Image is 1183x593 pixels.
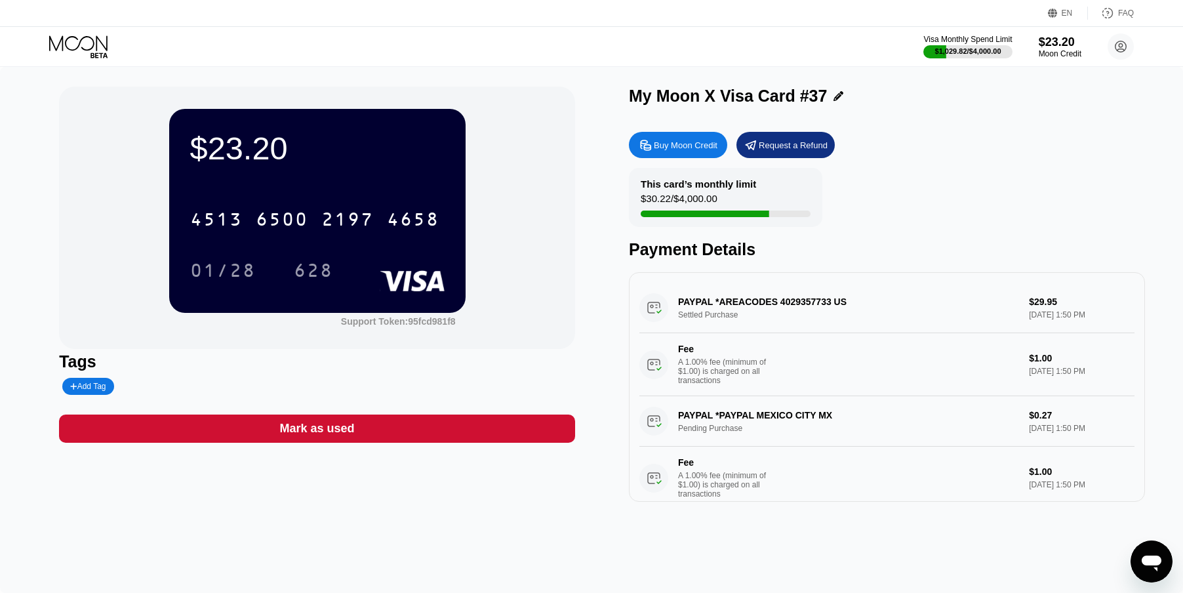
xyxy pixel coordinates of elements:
div: FeeA 1.00% fee (minimum of $1.00) is charged on all transactions$1.00[DATE] 1:50 PM [639,447,1134,510]
div: Mark as used [280,421,355,436]
div: Add Tag [70,382,106,391]
div: $1,029.82 / $4,000.00 [935,47,1001,55]
div: [DATE] 1:50 PM [1029,367,1134,376]
div: Mark as used [59,415,575,443]
div: $23.20Moon Credit [1039,35,1081,58]
div: Tags [59,352,575,371]
div: 2197 [321,211,374,232]
div: FAQ [1118,9,1134,18]
div: [DATE] 1:50 PM [1029,480,1134,489]
div: 628 [284,254,343,287]
div: Payment Details [629,240,1145,259]
div: Support Token: 95fcd981f8 [341,316,456,327]
div: Add Tag [62,378,113,395]
div: 01/28 [190,262,256,283]
div: 01/28 [180,254,266,287]
div: $1.00 [1029,466,1134,477]
div: 4658 [387,211,439,232]
div: $23.20 [190,130,445,167]
div: $23.20 [1039,35,1081,49]
div: Buy Moon Credit [629,132,727,158]
div: A 1.00% fee (minimum of $1.00) is charged on all transactions [678,471,776,499]
div: 4513 [190,211,243,232]
div: Visa Monthly Spend Limit$1,029.82/$4,000.00 [923,35,1012,58]
div: $1.00 [1029,353,1134,363]
div: 628 [294,262,333,283]
div: A 1.00% fee (minimum of $1.00) is charged on all transactions [678,358,776,385]
div: EN [1062,9,1073,18]
div: 4513650021974658 [182,203,447,235]
div: Fee [678,344,770,354]
div: Buy Moon Credit [654,140,717,151]
iframe: Button to launch messaging window [1131,541,1173,583]
div: FeeA 1.00% fee (minimum of $1.00) is charged on all transactions$1.00[DATE] 1:50 PM [639,333,1134,396]
div: $30.22 / $4,000.00 [641,193,717,211]
div: EN [1048,7,1088,20]
div: My Moon X Visa Card #37 [629,87,827,106]
div: Moon Credit [1039,49,1081,58]
div: Request a Refund [759,140,828,151]
div: 6500 [256,211,308,232]
div: Request a Refund [736,132,835,158]
div: FAQ [1088,7,1134,20]
div: Support Token:95fcd981f8 [341,316,456,327]
div: Visa Monthly Spend Limit [923,35,1012,44]
div: Fee [678,457,770,468]
div: This card’s monthly limit [641,178,756,190]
